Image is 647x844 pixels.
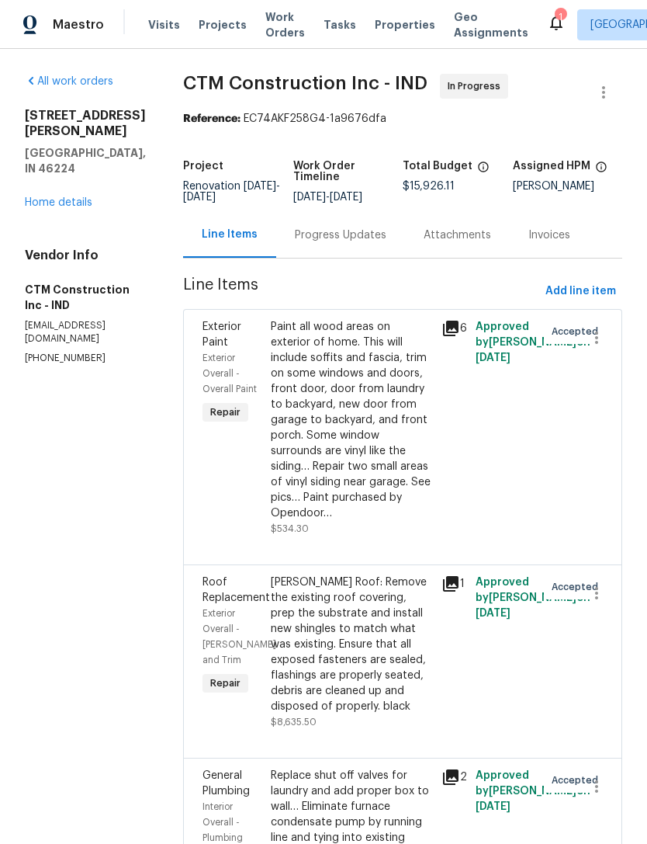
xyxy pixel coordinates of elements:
div: 2 [441,768,466,787]
span: Accepted [552,579,604,595]
span: Exterior Overall - [PERSON_NAME] and Trim [202,609,276,665]
span: Exterior Paint [202,321,241,348]
div: Attachments [424,227,491,243]
h4: Vendor Info [25,248,146,263]
span: Properties [375,17,435,33]
p: [EMAIL_ADDRESS][DOMAIN_NAME] [25,319,146,346]
span: [DATE] [244,181,276,192]
span: The hpm assigned to this work order. [595,161,607,181]
span: General Plumbing [202,770,250,797]
a: All work orders [25,76,113,87]
span: Accepted [552,324,604,339]
span: CTM Construction Inc - IND [183,74,427,92]
span: Add line item [545,282,616,301]
h5: Assigned HPM [513,161,590,172]
span: Line Items [183,277,539,306]
div: Line Items [202,227,258,242]
span: Geo Assignments [454,9,528,40]
h5: CTM Construction Inc - IND [25,282,146,313]
h5: Work Order Timeline [293,161,403,182]
span: [DATE] [476,353,510,363]
span: Maestro [53,17,104,33]
span: Renovation [183,181,280,203]
span: In Progress [448,78,507,94]
span: Work Orders [265,9,305,40]
span: The total cost of line items that have been proposed by Opendoor. This sum includes line items th... [477,161,490,181]
div: [PERSON_NAME] Roof: Remove the existing roof covering, prep the substrate and install new shingle... [271,575,432,714]
span: Projects [199,17,247,33]
b: Reference: [183,113,240,124]
span: Repair [204,405,247,420]
div: EC74AKF258G4-1a9676dfa [183,111,622,127]
div: Paint all wood areas on exterior of home. This will include soffits and fascia, trim on some wind... [271,319,432,521]
span: $8,635.50 [271,717,317,727]
h2: [STREET_ADDRESS][PERSON_NAME] [25,108,146,139]
button: Add line item [539,277,622,306]
div: Progress Updates [295,227,386,243]
a: Home details [25,197,92,208]
span: Approved by [PERSON_NAME] on [476,770,590,812]
span: [DATE] [330,192,362,203]
span: Visits [148,17,180,33]
span: Tasks [323,19,356,30]
span: [DATE] [183,192,216,203]
div: 1 [555,9,566,25]
span: $534.30 [271,524,309,533]
span: Repair [204,676,247,691]
h5: Total Budget [403,161,472,172]
h5: [GEOGRAPHIC_DATA], IN 46224 [25,145,146,176]
span: [DATE] [293,192,326,203]
div: Invoices [528,227,570,243]
span: Exterior Overall - Overall Paint [202,353,257,394]
span: Approved by [PERSON_NAME] on [476,577,590,619]
h5: Project [183,161,223,172]
span: Approved by [PERSON_NAME] on [476,321,590,363]
span: [DATE] [476,608,510,619]
span: $15,926.11 [403,181,455,192]
div: 6 [441,319,466,338]
div: [PERSON_NAME] [513,181,623,192]
span: - [293,192,362,203]
span: Roof Replacement [202,577,270,603]
span: [DATE] [476,801,510,812]
p: [PHONE_NUMBER] [25,352,146,365]
div: 1 [441,575,466,593]
span: - [183,181,280,203]
span: Accepted [552,773,604,788]
span: Interior Overall - Plumbing [202,802,243,842]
